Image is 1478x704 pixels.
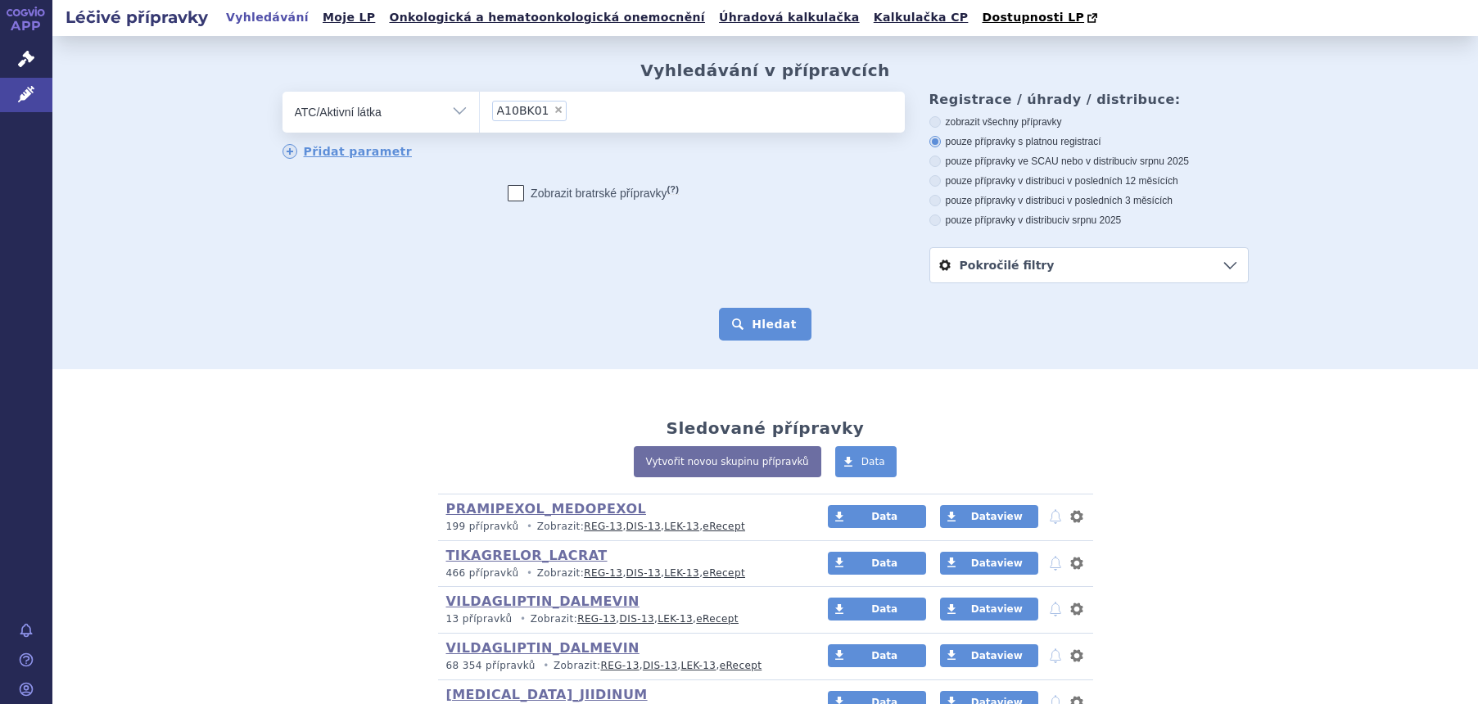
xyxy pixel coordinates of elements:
[871,603,897,615] span: Data
[929,135,1249,148] label: pouze přípravky s platnou registrací
[1069,646,1085,666] button: nastavení
[871,557,897,569] span: Data
[971,603,1023,615] span: Dataview
[572,100,581,120] input: A10BK01
[1047,507,1064,526] button: notifikace
[446,593,640,609] a: VILDAGLIPTIN_DALMEVIN
[828,598,926,621] a: Data
[929,92,1249,107] h3: Registrace / úhrady / distribuce:
[640,61,890,80] h2: Vyhledávání v přípravcích
[318,7,380,29] a: Moje LP
[584,567,622,579] a: REG-13
[664,521,699,532] a: LEK-13
[626,521,661,532] a: DIS-13
[940,505,1038,528] a: Dataview
[982,11,1084,24] span: Dostupnosti LP
[929,174,1249,187] label: pouze přípravky v distribuci v posledních 12 měsících
[508,185,679,201] label: Zobrazit bratrské přípravky
[828,644,926,667] a: Data
[929,214,1249,227] label: pouze přípravky v distribuci
[516,612,531,626] i: •
[930,248,1248,282] a: Pokročilé filtry
[446,687,648,702] a: [MEDICAL_DATA]_JIIDINUM
[667,184,679,195] abbr: (?)
[446,548,608,563] a: TIKAGRELOR_LACRAT
[1069,553,1085,573] button: nastavení
[1047,553,1064,573] button: notifikace
[940,598,1038,621] a: Dataview
[221,7,314,29] a: Vyhledávání
[446,566,798,580] p: Zobrazit: , , ,
[1047,646,1064,666] button: notifikace
[719,308,811,341] button: Hledat
[446,613,513,625] span: 13 přípravků
[1132,156,1189,167] span: v srpnu 2025
[658,613,693,625] a: LEK-13
[664,567,699,579] a: LEK-13
[282,144,413,159] a: Přidat parametr
[446,640,640,656] a: VILDAGLIPTIN_DALMEVIN
[667,418,865,438] h2: Sledované přípravky
[446,567,519,579] span: 466 přípravků
[446,659,798,673] p: Zobrazit: , , ,
[971,650,1023,661] span: Dataview
[703,567,745,579] a: eRecept
[446,521,519,532] span: 199 přípravků
[861,456,885,467] span: Data
[577,613,616,625] a: REG-13
[1064,214,1121,226] span: v srpnu 2025
[681,660,716,671] a: LEK-13
[446,501,646,517] a: PRAMIPEXOL_MEDOPEXOL
[828,552,926,575] a: Data
[869,7,974,29] a: Kalkulačka CP
[940,644,1038,667] a: Dataview
[522,520,537,534] i: •
[1047,599,1064,619] button: notifikace
[929,115,1249,129] label: zobrazit všechny přípravky
[584,521,622,532] a: REG-13
[634,446,821,477] a: Vytvořit novou skupinu přípravků
[929,155,1249,168] label: pouze přípravky ve SCAU nebo v distribuci
[52,6,221,29] h2: Léčivé přípravky
[703,521,745,532] a: eRecept
[600,660,639,671] a: REG-13
[554,105,563,115] span: ×
[696,613,739,625] a: eRecept
[626,567,661,579] a: DIS-13
[446,612,798,626] p: Zobrazit: , , ,
[643,660,677,671] a: DIS-13
[871,650,897,661] span: Data
[971,511,1023,522] span: Dataview
[977,7,1105,29] a: Dostupnosti LP
[384,7,710,29] a: Onkologická a hematoonkologická onemocnění
[714,7,865,29] a: Úhradová kalkulačka
[971,557,1023,569] span: Dataview
[720,660,762,671] a: eRecept
[620,613,654,625] a: DIS-13
[539,659,554,673] i: •
[522,566,537,580] i: •
[497,105,549,116] span: DAPAGLIFLOZIN
[940,552,1038,575] a: Dataview
[871,511,897,522] span: Data
[1069,507,1085,526] button: nastavení
[835,446,897,477] a: Data
[828,505,926,528] a: Data
[446,660,536,671] span: 68 354 přípravků
[1069,599,1085,619] button: nastavení
[929,194,1249,207] label: pouze přípravky v distribuci v posledních 3 měsících
[446,520,798,534] p: Zobrazit: , , ,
